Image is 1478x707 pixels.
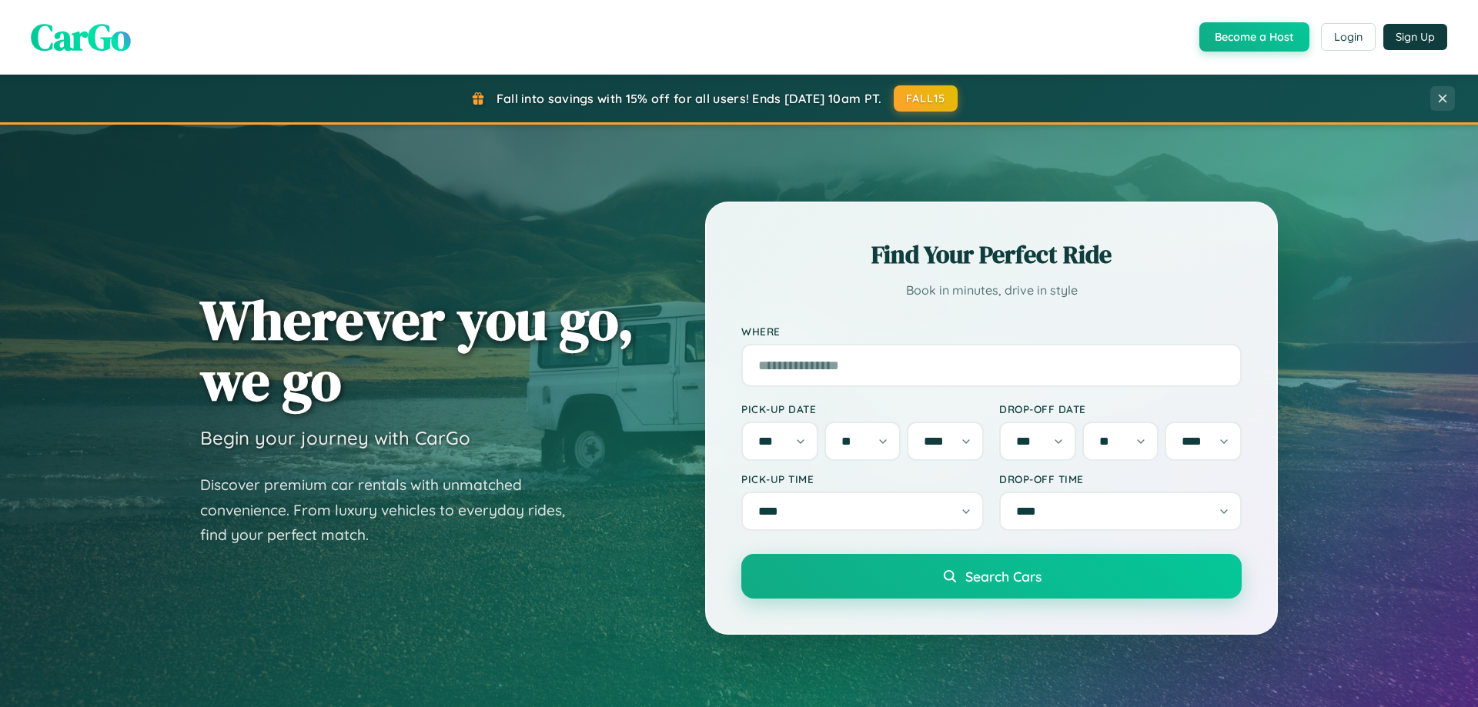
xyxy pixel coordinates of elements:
h1: Wherever you go, we go [200,289,634,411]
h3: Begin your journey with CarGo [200,426,470,449]
h2: Find Your Perfect Ride [741,238,1242,272]
span: Fall into savings with 15% off for all users! Ends [DATE] 10am PT. [497,91,882,106]
button: Sign Up [1383,24,1447,50]
label: Drop-off Time [999,472,1242,485]
span: Search Cars [965,568,1042,585]
button: Become a Host [1199,22,1309,52]
label: Drop-off Date [999,402,1242,415]
label: Pick-up Time [741,472,984,485]
button: Login [1321,23,1376,51]
p: Book in minutes, drive in style [741,279,1242,302]
label: Where [741,325,1242,338]
button: Search Cars [741,554,1242,599]
button: FALL15 [894,85,958,112]
p: Discover premium car rentals with unmatched convenience. From luxury vehicles to everyday rides, ... [200,472,585,548]
label: Pick-up Date [741,402,984,415]
span: CarGo [31,12,131,62]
